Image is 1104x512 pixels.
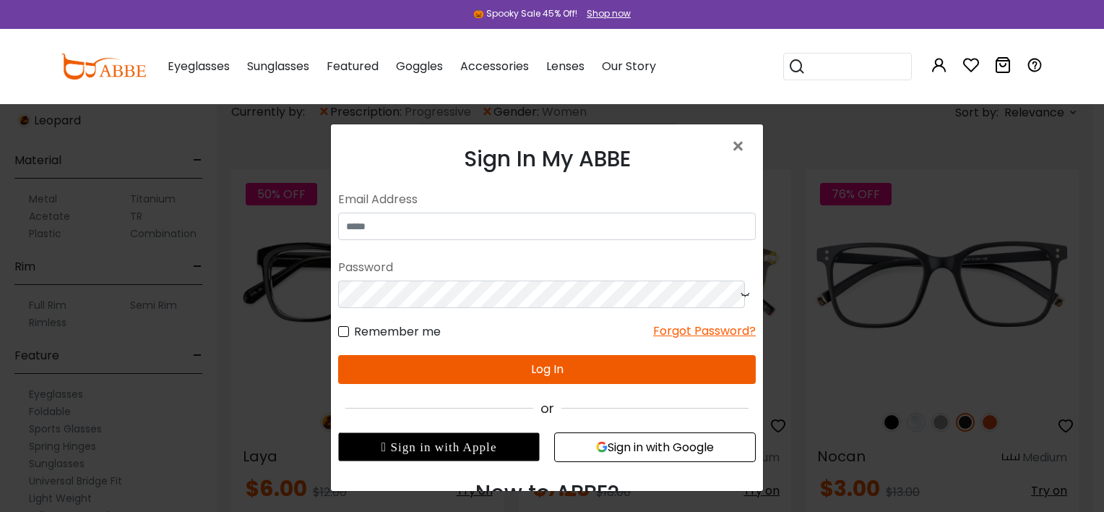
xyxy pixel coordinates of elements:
[247,58,309,74] span: Sunglasses
[7,352,425,385] div: New to ABBE?
[7,385,425,402] div: Don't have an account?
[7,130,425,156] div: Password
[7,62,425,88] div: Email Address
[546,58,585,74] span: Lenses
[7,231,425,260] button: Log In
[460,58,529,74] span: Accessories
[223,308,425,338] button: Sign in with Google
[579,7,631,20] a: Shop now
[7,22,425,48] h3: Sign In My ABBE
[730,136,751,158] button: Close
[396,58,443,74] span: Goggles
[473,7,577,20] div: 🎃 Spooky Sale 45% Off!
[7,274,425,294] div: or
[7,308,209,337] div: Sign in with Apple
[730,131,751,162] span: ×
[322,198,425,216] div: Forgot Password?
[251,385,318,401] div: Sign up now
[61,54,146,80] img: abbeglasses.com
[327,58,379,74] span: Featured
[602,58,656,74] span: Our Story
[7,198,110,216] label: Remember me
[587,7,631,20] div: Shop now
[168,58,230,74] span: Eyeglasses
